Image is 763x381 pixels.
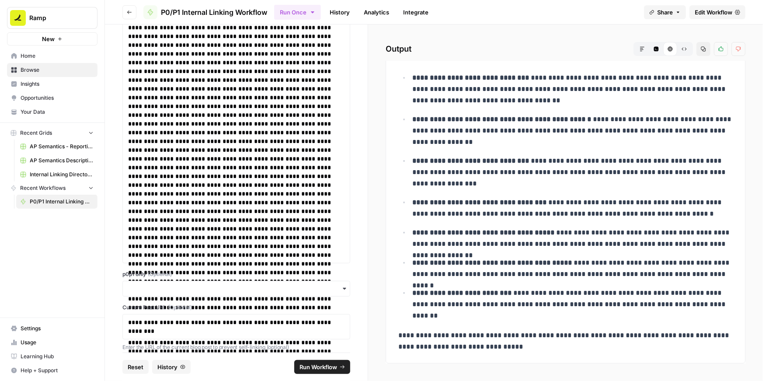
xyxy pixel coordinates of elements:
[695,8,732,17] span: Edit Workflow
[29,14,82,22] span: Ramp
[7,182,98,195] button: Recent Workflows
[20,184,66,192] span: Recent Workflows
[157,363,178,371] span: History
[7,105,98,119] a: Your Data
[300,363,337,371] span: Run Workflow
[42,35,55,43] span: New
[21,108,94,116] span: Your Data
[152,360,191,374] button: History
[21,339,94,346] span: Usage
[30,157,94,164] span: AP Semantics Descriptions - Month 1 A
[30,171,94,178] span: Internal Linking Directory Grid
[294,360,350,374] button: Run Workflow
[7,336,98,350] a: Usage
[7,63,98,77] a: Browse
[122,343,350,352] p: Enter the URL of the current blog post to prevent self-linking (optional)
[7,77,98,91] a: Insights
[7,91,98,105] a: Opportunities
[7,322,98,336] a: Settings
[644,5,686,19] button: Share
[143,5,267,19] a: P0/P1 Internal Linking Workflow
[161,7,267,17] span: P0/P1 Internal Linking Workflow
[21,325,94,332] span: Settings
[7,32,98,45] button: New
[148,270,172,278] span: (Optional)
[324,5,355,19] a: History
[386,42,746,56] h2: Output
[16,154,98,168] a: AP Semantics Descriptions - Month 1 A
[16,195,98,209] a: P0/P1 Internal Linking Workflow
[7,49,98,63] a: Home
[122,360,149,374] button: Reset
[657,8,673,17] span: Share
[20,129,52,137] span: Recent Grids
[398,5,434,19] a: Integrate
[21,80,94,88] span: Insights
[122,270,350,278] label: p0p1 only
[21,94,94,102] span: Opportunities
[7,7,98,29] button: Workspace: Ramp
[168,304,192,311] span: (Optional)
[30,198,94,206] span: P0/P1 Internal Linking Workflow
[7,350,98,364] a: Learning Hub
[10,10,26,26] img: Ramp Logo
[274,5,321,20] button: Run Once
[122,304,350,311] label: Current Post URL
[21,66,94,74] span: Browse
[21,367,94,374] span: Help + Support
[359,5,394,19] a: Analytics
[7,364,98,378] button: Help + Support
[128,363,143,371] span: Reset
[16,168,98,182] a: Internal Linking Directory Grid
[21,353,94,360] span: Learning Hub
[21,52,94,60] span: Home
[30,143,94,150] span: AP Semantics - Reporting
[16,140,98,154] a: AP Semantics - Reporting
[690,5,746,19] a: Edit Workflow
[7,126,98,140] button: Recent Grids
